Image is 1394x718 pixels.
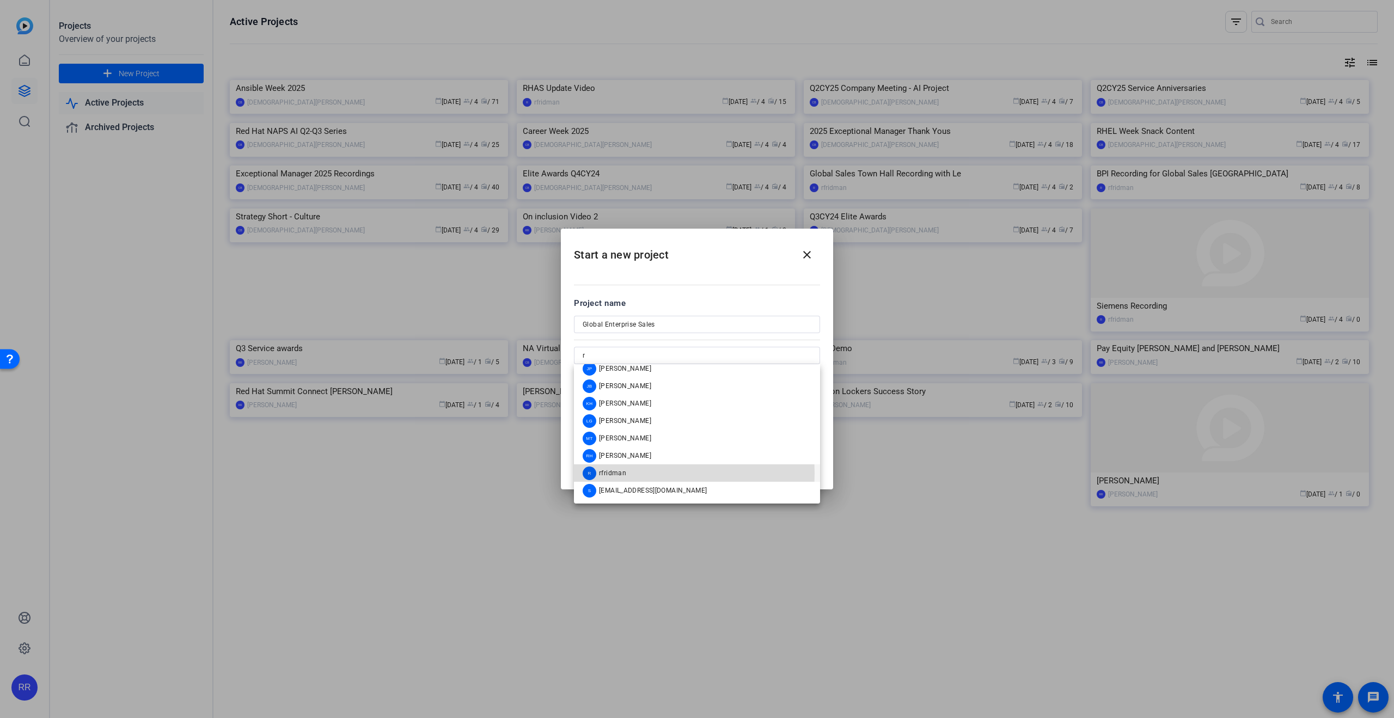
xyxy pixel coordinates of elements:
[583,362,596,376] div: JP
[583,484,596,498] div: S
[800,248,814,261] mat-icon: close
[599,416,651,425] span: [PERSON_NAME]
[599,364,651,373] span: [PERSON_NAME]
[599,434,651,443] span: [PERSON_NAME]
[583,414,596,428] div: LG
[583,467,596,480] div: R
[583,318,811,331] input: Enter Project Name
[599,469,626,477] span: rfridman
[583,349,811,362] input: Add others: Type email or team members name
[583,379,596,393] div: JB
[599,451,651,460] span: [PERSON_NAME]
[574,297,820,309] div: Project name
[561,229,833,273] h2: Start a new project
[599,382,651,390] span: [PERSON_NAME]
[599,486,707,495] span: [EMAIL_ADDRESS][DOMAIN_NAME]
[583,449,596,463] div: RH
[583,432,596,445] div: MT
[599,399,651,408] span: [PERSON_NAME]
[583,397,596,410] div: KH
